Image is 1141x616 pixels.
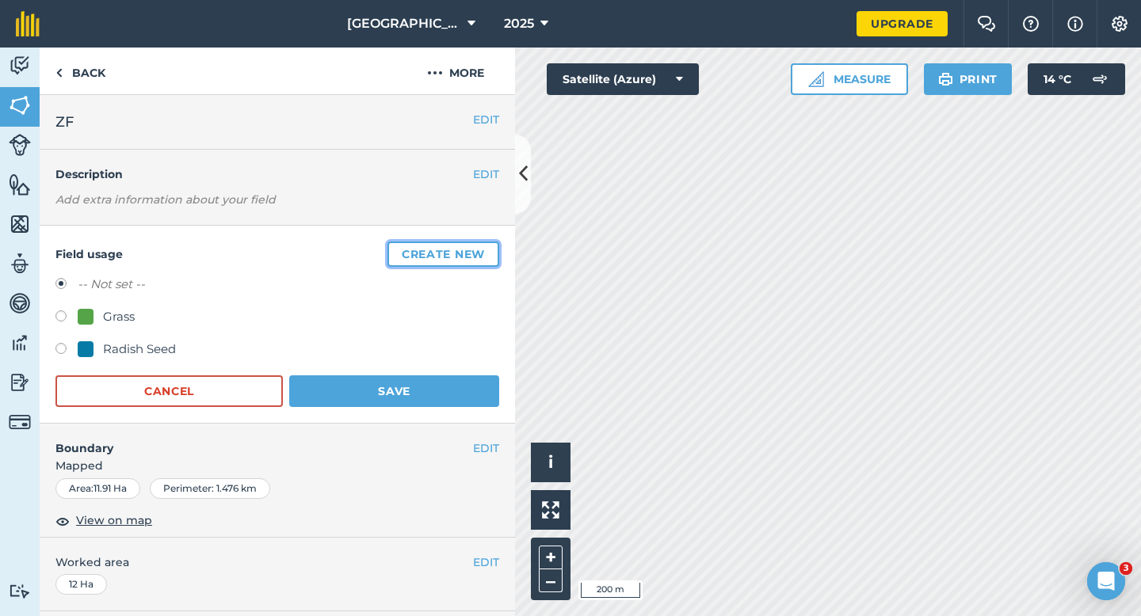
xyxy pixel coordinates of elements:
[40,424,473,457] h4: Boundary
[473,439,499,457] button: EDIT
[539,546,563,569] button: +
[1044,63,1071,95] span: 14 ° C
[55,553,499,571] span: Worked area
[539,569,563,592] button: –
[547,63,699,95] button: Satellite (Azure)
[9,212,31,236] img: svg+xml;base64,PHN2ZyB4bWxucz0iaHR0cDovL3d3dy53My5vcmcvMjAwMC9zdmciIHdpZHRoPSI1NiIgaGVpZ2h0PSI2MC...
[347,14,461,33] span: [GEOGRAPHIC_DATA]
[473,553,499,571] button: EDIT
[977,16,996,32] img: Two speech bubbles overlapping with the left bubble in the forefront
[289,375,499,407] button: Save
[9,54,31,78] img: svg+xml;base64,PD94bWwgdmVyc2lvbj0iMS4wIiBlbmNvZGluZz0idXRmLTgiPz4KPCEtLSBHZW5lcmF0b3I6IEFkb2JlIE...
[1067,14,1083,33] img: svg+xml;base64,PHN2ZyB4bWxucz0iaHR0cDovL3d3dy53My5vcmcvMjAwMC9zdmciIHdpZHRoPSIxNyIgaGVpZ2h0PSIxNy...
[504,14,534,33] span: 2025
[16,11,40,36] img: fieldmargin Logo
[9,93,31,117] img: svg+xml;base64,PHN2ZyB4bWxucz0iaHR0cDovL3d3dy53My5vcmcvMjAwMC9zdmciIHdpZHRoPSI1NiIgaGVpZ2h0PSI2MC...
[55,111,74,133] span: ZF
[150,478,270,499] div: Perimeter : 1.476 km
[55,574,107,595] div: 12 Ha
[396,48,515,94] button: More
[473,111,499,128] button: EDIT
[808,71,824,87] img: Ruler icon
[924,63,1013,95] button: Print
[55,511,70,530] img: svg+xml;base64,PHN2ZyB4bWxucz0iaHR0cDovL3d3dy53My5vcmcvMjAwMC9zdmciIHdpZHRoPSIxOCIgaGVpZ2h0PSIyNC...
[542,501,559,519] img: Four arrows, one pointing top left, one top right, one bottom right and the last bottom left
[1087,562,1125,600] iframe: Intercom live chat
[78,275,145,294] label: -- Not set --
[9,291,31,315] img: svg+xml;base64,PD94bWwgdmVyc2lvbj0iMS4wIiBlbmNvZGluZz0idXRmLTgiPz4KPCEtLSBHZW5lcmF0b3I6IEFkb2JlIE...
[791,63,908,95] button: Measure
[40,457,515,474] span: Mapped
[531,443,570,482] button: i
[103,340,176,359] div: Radish Seed
[55,375,283,407] button: Cancel
[1120,562,1132,575] span: 3
[9,331,31,355] img: svg+xml;base64,PD94bWwgdmVyc2lvbj0iMS4wIiBlbmNvZGluZz0idXRmLTgiPz4KPCEtLSBHZW5lcmF0b3I6IEFkb2JlIE...
[427,63,443,82] img: svg+xml;base64,PHN2ZyB4bWxucz0iaHR0cDovL3d3dy53My5vcmcvMjAwMC9zdmciIHdpZHRoPSIyMCIgaGVpZ2h0PSIyNC...
[938,70,953,89] img: svg+xml;base64,PHN2ZyB4bWxucz0iaHR0cDovL3d3dy53My5vcmcvMjAwMC9zdmciIHdpZHRoPSIxOSIgaGVpZ2h0PSIyNC...
[9,411,31,433] img: svg+xml;base64,PD94bWwgdmVyc2lvbj0iMS4wIiBlbmNvZGluZz0idXRmLTgiPz4KPCEtLSBHZW5lcmF0b3I6IEFkb2JlIE...
[55,511,152,530] button: View on map
[55,241,499,267] h4: Field usage
[9,252,31,276] img: svg+xml;base64,PD94bWwgdmVyc2lvbj0iMS4wIiBlbmNvZGluZz0idXRmLTgiPz4KPCEtLSBHZW5lcmF0b3I6IEFkb2JlIE...
[9,134,31,156] img: svg+xml;base64,PD94bWwgdmVyc2lvbj0iMS4wIiBlbmNvZGluZz0idXRmLTgiPz4KPCEtLSBHZW5lcmF0b3I6IEFkb2JlIE...
[55,63,63,82] img: svg+xml;base64,PHN2ZyB4bWxucz0iaHR0cDovL3d3dy53My5vcmcvMjAwMC9zdmciIHdpZHRoPSI5IiBoZWlnaHQ9IjI0Ii...
[1084,63,1116,95] img: svg+xml;base64,PD94bWwgdmVyc2lvbj0iMS4wIiBlbmNvZGluZz0idXRmLTgiPz4KPCEtLSBHZW5lcmF0b3I6IEFkb2JlIE...
[387,241,499,267] button: Create new
[55,478,140,499] div: Area : 11.91 Ha
[1110,16,1129,32] img: A cog icon
[1028,63,1125,95] button: 14 °C
[103,307,135,326] div: Grass
[473,165,499,183] button: EDIT
[548,452,553,472] span: i
[9,584,31,599] img: svg+xml;base64,PD94bWwgdmVyc2lvbj0iMS4wIiBlbmNvZGluZz0idXRmLTgiPz4KPCEtLSBHZW5lcmF0b3I6IEFkb2JlIE...
[9,371,31,394] img: svg+xml;base64,PD94bWwgdmVyc2lvbj0iMS4wIiBlbmNvZGluZz0idXRmLTgiPz4KPCEtLSBHZW5lcmF0b3I6IEFkb2JlIE...
[55,192,276,207] em: Add extra information about your field
[76,511,152,529] span: View on map
[857,11,948,36] a: Upgrade
[1021,16,1040,32] img: A question mark icon
[40,48,121,94] a: Back
[55,165,499,183] h4: Description
[9,173,31,196] img: svg+xml;base64,PHN2ZyB4bWxucz0iaHR0cDovL3d3dy53My5vcmcvMjAwMC9zdmciIHdpZHRoPSI1NiIgaGVpZ2h0PSI2MC...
